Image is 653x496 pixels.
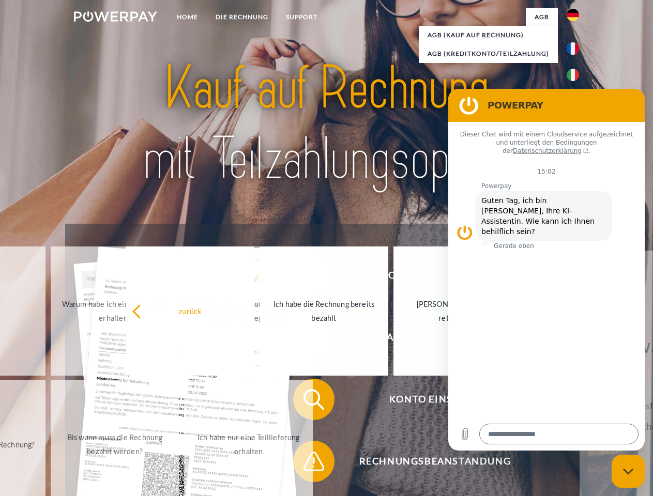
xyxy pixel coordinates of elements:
[74,11,157,22] img: logo-powerpay-white.svg
[400,297,516,325] div: [PERSON_NAME] wurde retourniert
[207,8,277,26] a: DIE RECHNUNG
[567,42,579,55] img: fr
[266,297,382,325] div: Ich habe die Rechnung bereits bezahlt
[308,379,561,420] span: Konto einsehen
[308,441,561,482] span: Rechnungsbeanstandung
[293,441,562,482] button: Rechnungsbeanstandung
[419,26,558,44] a: AGB (Kauf auf Rechnung)
[57,297,173,325] div: Warum habe ich eine Rechnung erhalten?
[277,8,326,26] a: SUPPORT
[190,430,307,458] div: Ich habe nur eine Teillieferung erhalten
[99,50,554,198] img: title-powerpay_de.svg
[567,69,579,81] img: it
[448,89,645,451] iframe: Messaging-Fenster
[132,304,248,318] div: zurück
[168,8,207,26] a: Home
[293,379,562,420] button: Konto einsehen
[612,455,645,488] iframe: Schaltfläche zum Öffnen des Messaging-Fensters; Konversation läuft
[57,430,173,458] div: Bis wann muss die Rechnung bezahlt werden?
[526,8,558,26] a: agb
[567,9,579,21] img: de
[419,44,558,63] a: AGB (Kreditkonto/Teilzahlung)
